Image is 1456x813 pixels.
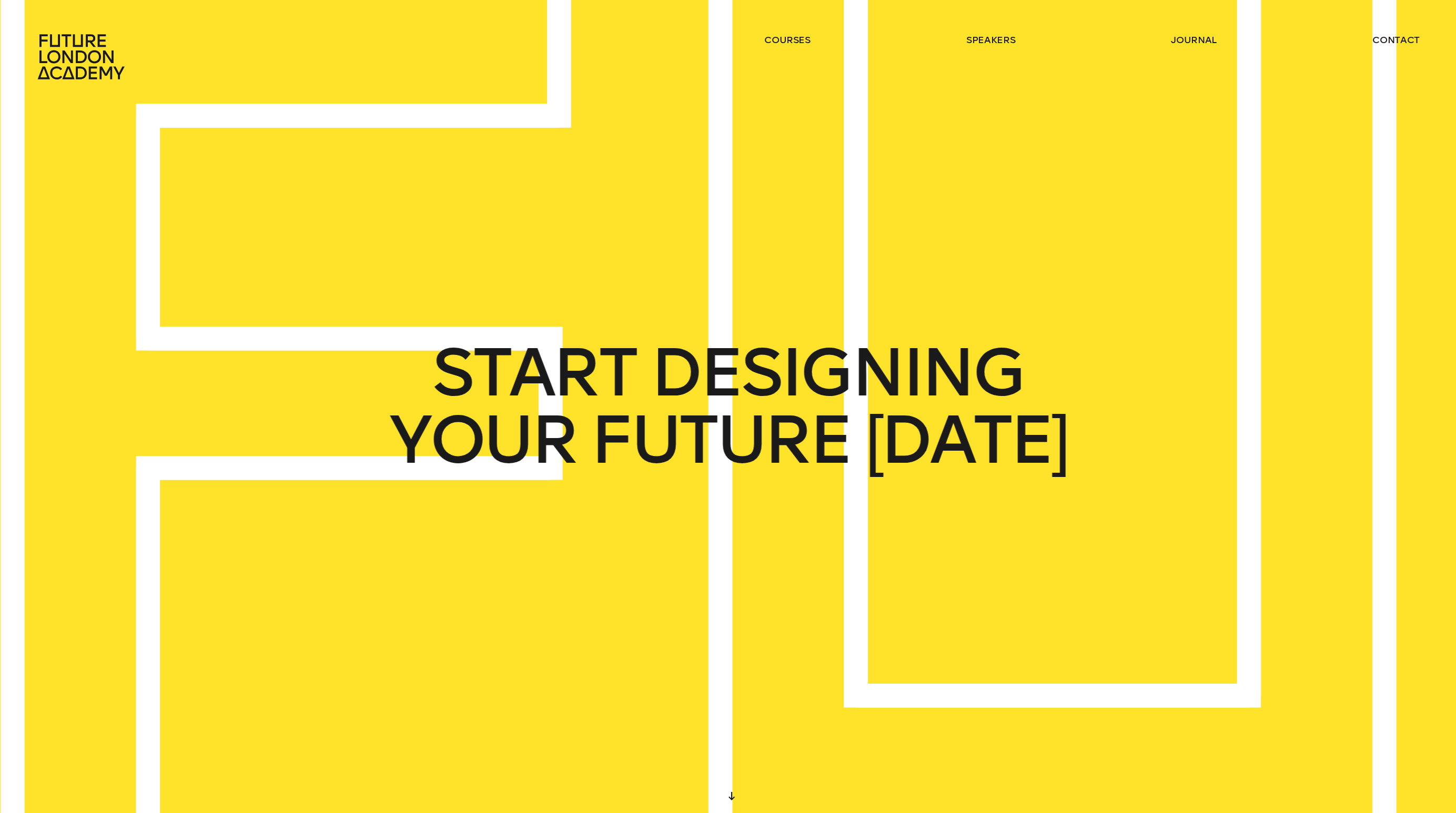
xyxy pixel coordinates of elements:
[865,406,1067,474] span: [DATE]
[1372,34,1420,46] a: contact
[764,34,811,46] a: courses
[966,34,1015,46] a: speakers
[591,406,851,474] span: FUTURE
[1171,34,1217,46] a: journal
[389,406,576,474] span: YOUR
[432,339,636,406] span: START
[651,339,1024,406] span: DESIGNING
